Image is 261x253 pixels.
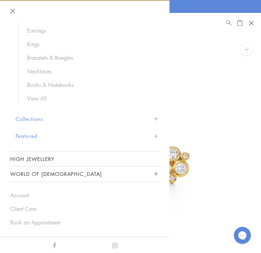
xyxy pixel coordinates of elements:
[27,81,153,89] a: Books & Notebooks
[10,166,159,182] button: World of [DEMOGRAPHIC_DATA]
[226,19,232,27] a: Search
[230,224,254,246] iframe: Gorgias live chat messenger
[112,241,118,249] a: Instagram
[27,95,153,102] a: View All
[10,192,159,199] a: Account
[237,19,242,27] a: Open Shopping Bag
[16,110,159,128] button: Collections
[16,127,159,145] button: Featured
[10,152,159,166] a: High Jewellery
[27,54,153,61] a: Bracelets & Bangles
[246,18,256,28] button: Open navigation
[10,205,159,213] a: Client Care
[10,8,15,14] button: Close navigation
[52,241,57,249] a: Facebook
[10,219,159,226] a: Book an Appointment
[27,68,153,75] a: Necklaces
[27,40,153,48] a: Rings
[27,27,153,34] a: Earrings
